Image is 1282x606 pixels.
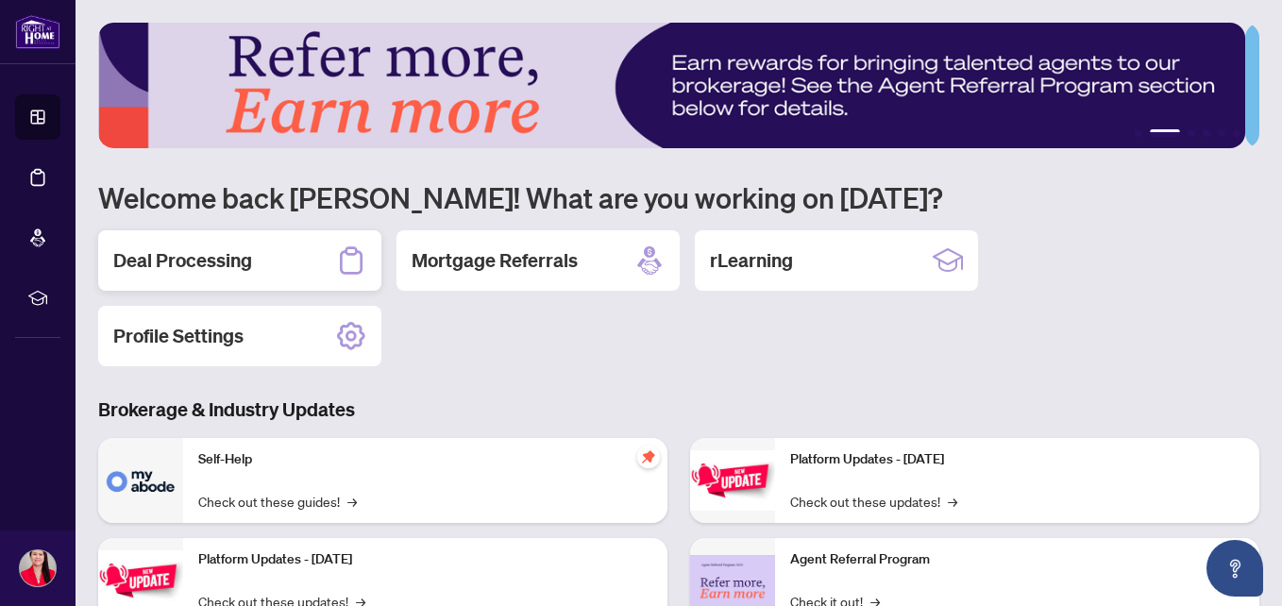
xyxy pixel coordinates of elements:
[1218,129,1225,137] button: 5
[1188,129,1195,137] button: 3
[15,14,60,49] img: logo
[710,247,793,274] h2: rLearning
[98,396,1259,423] h3: Brokerage & Industry Updates
[1203,129,1210,137] button: 4
[198,491,357,512] a: Check out these guides!→
[1233,129,1240,137] button: 6
[113,323,244,349] h2: Profile Settings
[113,247,252,274] h2: Deal Processing
[98,179,1259,215] h1: Welcome back [PERSON_NAME]! What are you working on [DATE]?
[1206,540,1263,597] button: Open asap
[1135,129,1142,137] button: 1
[690,450,775,510] img: Platform Updates - June 23, 2025
[412,247,578,274] h2: Mortgage Referrals
[98,438,183,523] img: Self-Help
[198,549,652,570] p: Platform Updates - [DATE]
[20,550,56,586] img: Profile Icon
[790,491,957,512] a: Check out these updates!→
[790,549,1244,570] p: Agent Referral Program
[198,449,652,470] p: Self-Help
[98,23,1245,148] img: Slide 1
[1150,129,1180,137] button: 2
[637,446,660,468] span: pushpin
[948,491,957,512] span: →
[790,449,1244,470] p: Platform Updates - [DATE]
[347,491,357,512] span: →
